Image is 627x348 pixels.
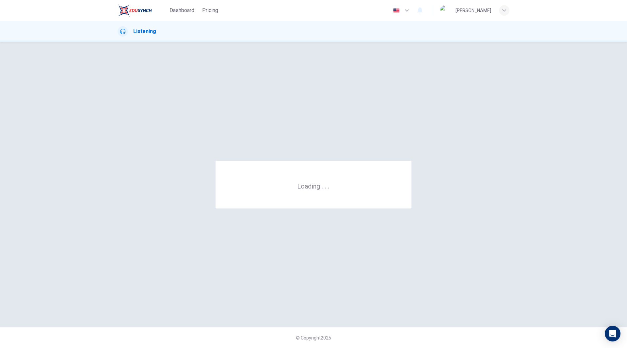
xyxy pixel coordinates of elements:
[118,4,152,17] img: EduSynch logo
[328,180,330,191] h6: .
[200,5,221,16] button: Pricing
[296,335,331,340] span: © Copyright 2025
[169,7,194,14] span: Dashboard
[605,326,620,341] div: Open Intercom Messenger
[456,7,491,14] div: [PERSON_NAME]
[167,5,197,16] button: Dashboard
[392,8,400,13] img: en
[297,182,330,190] h6: Loading
[321,180,323,191] h6: .
[324,180,327,191] h6: .
[202,7,218,14] span: Pricing
[133,27,156,35] h1: Listening
[440,5,450,16] img: Profile picture
[118,4,167,17] a: EduSynch logo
